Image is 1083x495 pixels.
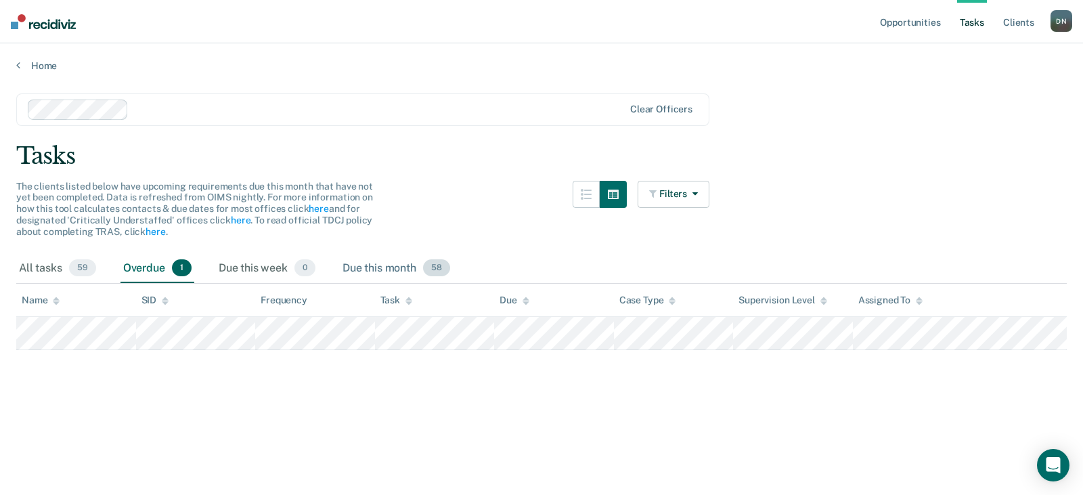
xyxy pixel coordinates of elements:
[1051,10,1072,32] button: DN
[630,104,692,115] div: Clear officers
[500,295,529,306] div: Due
[261,295,307,306] div: Frequency
[1037,449,1069,481] div: Open Intercom Messenger
[16,254,99,284] div: All tasks59
[294,259,315,277] span: 0
[858,295,923,306] div: Assigned To
[146,226,165,237] a: here
[380,295,412,306] div: Task
[172,259,192,277] span: 1
[738,295,827,306] div: Supervision Level
[1051,10,1072,32] div: D N
[16,60,1067,72] a: Home
[619,295,676,306] div: Case Type
[69,259,96,277] span: 59
[120,254,194,284] div: Overdue1
[216,254,318,284] div: Due this week0
[231,215,250,225] a: here
[16,181,373,237] span: The clients listed below have upcoming requirements due this month that have not yet been complet...
[340,254,453,284] div: Due this month58
[423,259,450,277] span: 58
[11,14,76,29] img: Recidiviz
[309,203,328,214] a: here
[141,295,169,306] div: SID
[16,142,1067,170] div: Tasks
[638,181,709,208] button: Filters
[22,295,60,306] div: Name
